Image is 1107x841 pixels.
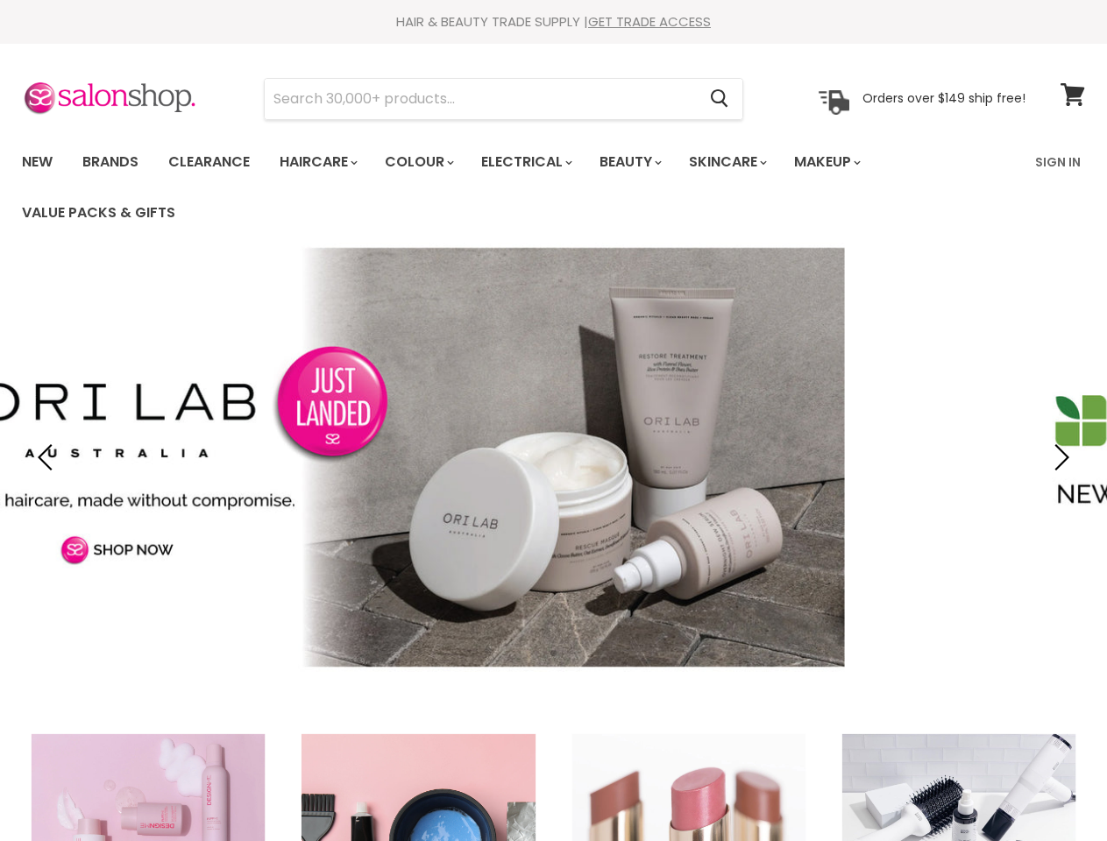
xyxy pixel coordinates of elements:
a: Skincare [676,144,777,180]
button: Previous [31,440,66,475]
p: Orders over $149 ship free! [862,90,1025,106]
li: Page dot 2 [550,650,557,656]
a: Beauty [586,144,672,180]
ul: Main menu [9,137,1025,238]
input: Search [265,79,696,119]
a: Colour [372,144,465,180]
a: Haircare [266,144,368,180]
a: Value Packs & Gifts [9,194,188,231]
a: Sign In [1025,144,1091,180]
a: Electrical [468,144,583,180]
form: Product [264,78,743,120]
li: Page dot 3 [570,650,576,656]
li: Page dot 1 [531,650,537,656]
a: Clearance [155,144,263,180]
a: GET TRADE ACCESS [588,12,711,31]
button: Next [1041,440,1076,475]
button: Search [696,79,742,119]
a: Makeup [781,144,871,180]
a: New [9,144,66,180]
a: Brands [69,144,152,180]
